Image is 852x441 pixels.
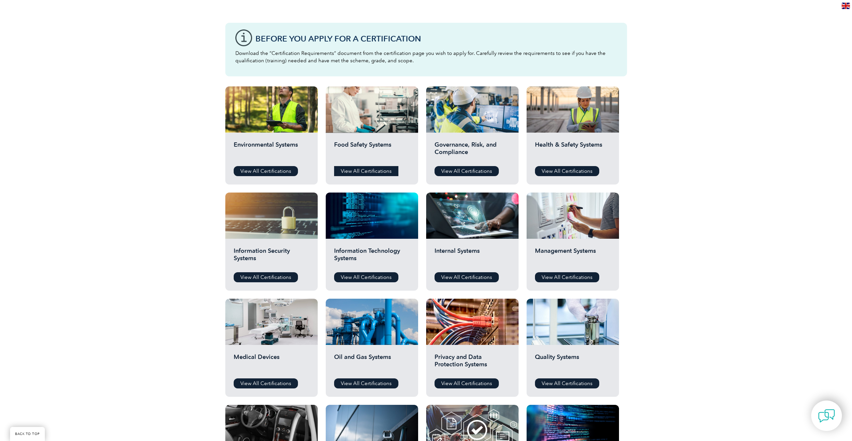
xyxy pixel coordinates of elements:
a: View All Certifications [535,166,599,176]
a: View All Certifications [334,166,398,176]
a: View All Certifications [334,272,398,282]
a: View All Certifications [535,272,599,282]
h2: Quality Systems [535,353,611,373]
h2: Governance, Risk, and Compliance [435,141,510,161]
a: View All Certifications [234,378,298,388]
h2: Management Systems [535,247,611,267]
h2: Internal Systems [435,247,510,267]
h3: Before You Apply For a Certification [255,34,617,43]
a: BACK TO TOP [10,427,45,441]
h2: Environmental Systems [234,141,309,161]
a: View All Certifications [435,378,499,388]
a: View All Certifications [234,166,298,176]
h2: Information Security Systems [234,247,309,267]
h2: Oil and Gas Systems [334,353,410,373]
a: View All Certifications [535,378,599,388]
img: contact-chat.png [818,408,835,424]
a: View All Certifications [334,378,398,388]
a: View All Certifications [435,166,499,176]
p: Download the “Certification Requirements” document from the certification page you wish to apply ... [235,50,617,64]
h2: Health & Safety Systems [535,141,611,161]
h2: Information Technology Systems [334,247,410,267]
a: View All Certifications [435,272,499,282]
h2: Privacy and Data Protection Systems [435,353,510,373]
h2: Food Safety Systems [334,141,410,161]
img: en [842,3,850,9]
a: View All Certifications [234,272,298,282]
h2: Medical Devices [234,353,309,373]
